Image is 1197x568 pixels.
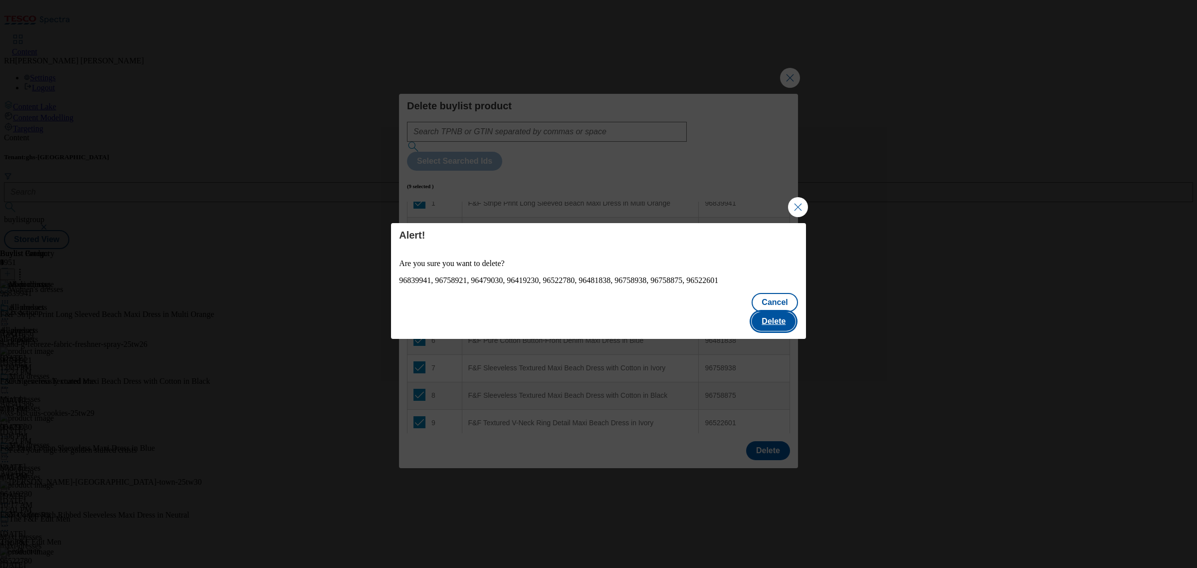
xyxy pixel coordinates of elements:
h4: Alert! [399,229,798,241]
div: Modal [391,223,806,339]
button: Cancel [752,293,798,312]
div: 96839941, 96758921, 96479030, 96419230, 96522780, 96481838, 96758938, 96758875, 96522601 [399,276,798,285]
button: Delete [752,312,796,331]
button: Close Modal [788,197,808,217]
p: Are you sure you want to delete? [399,259,798,268]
